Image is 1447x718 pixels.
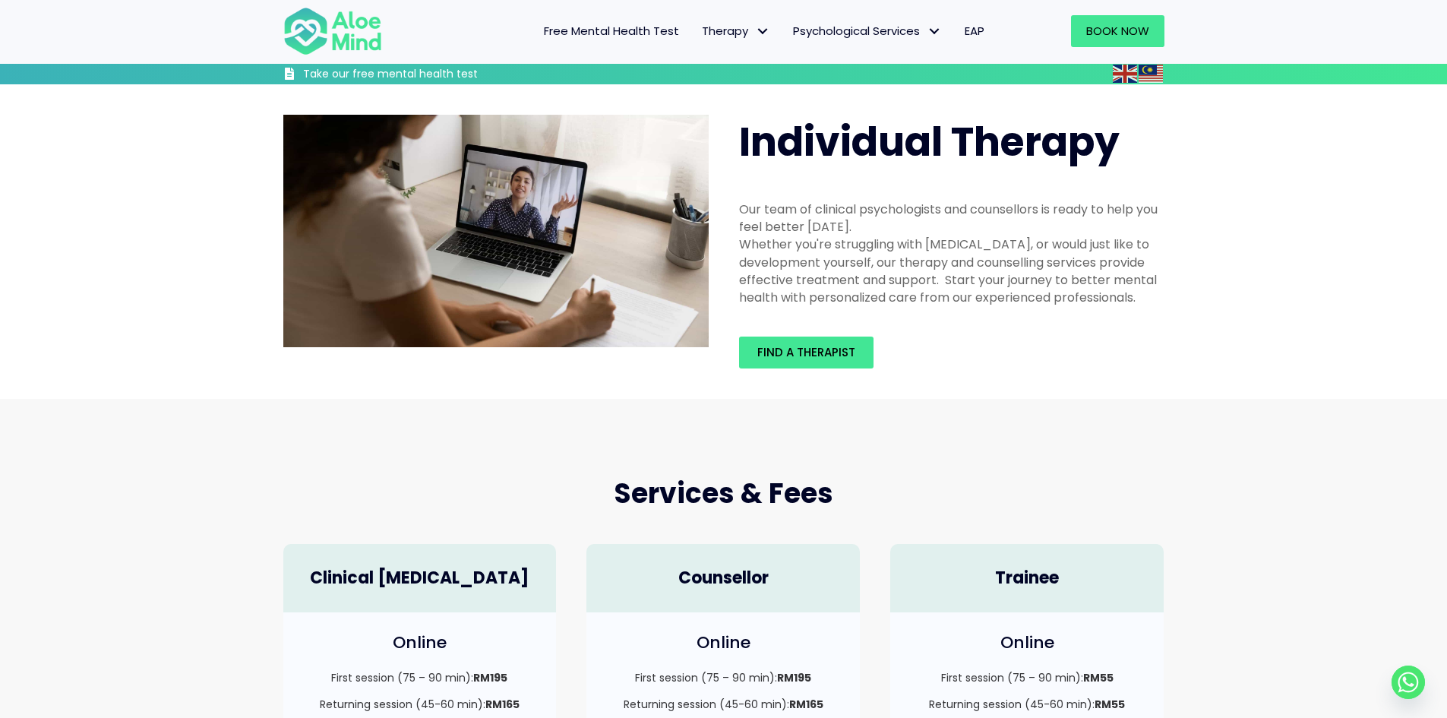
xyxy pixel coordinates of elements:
h4: Trainee [905,567,1148,590]
p: First session (75 – 90 min): [602,670,845,685]
img: Aloe mind Logo [283,6,382,56]
strong: RM55 [1095,697,1125,712]
span: Free Mental Health Test [544,23,679,39]
span: Find a therapist [757,344,855,360]
h4: Online [602,631,845,655]
a: EAP [953,15,996,47]
a: Whatsapp [1392,666,1425,699]
p: Returning session (45-60 min): [602,697,845,712]
img: ms [1139,65,1163,83]
span: Psychological Services: submenu [924,21,946,43]
span: Therapy: submenu [752,21,774,43]
h4: Clinical [MEDICAL_DATA] [299,567,542,590]
h4: Counsellor [602,567,845,590]
p: First session (75 – 90 min): [905,670,1148,685]
span: Individual Therapy [739,114,1120,169]
span: Services & Fees [614,474,833,513]
strong: RM195 [473,670,507,685]
img: Therapy online individual [283,115,709,346]
div: Whether you're struggling with [MEDICAL_DATA], or would just like to development yourself, our th... [739,236,1164,306]
p: Returning session (45-60 min): [905,697,1148,712]
a: Psychological ServicesPsychological Services: submenu [782,15,953,47]
a: Take our free mental health test [283,67,559,84]
span: EAP [965,23,984,39]
strong: RM165 [485,697,520,712]
nav: Menu [402,15,996,47]
a: English [1113,65,1139,82]
h3: Take our free mental health test [303,67,559,82]
a: TherapyTherapy: submenu [690,15,782,47]
img: en [1113,65,1137,83]
span: Therapy [702,23,770,39]
a: Malay [1139,65,1164,82]
strong: RM55 [1083,670,1114,685]
p: First session (75 – 90 min): [299,670,542,685]
a: Find a therapist [739,337,874,368]
a: Free Mental Health Test [532,15,690,47]
strong: RM195 [777,670,811,685]
a: Book Now [1071,15,1164,47]
h4: Online [299,631,542,655]
strong: RM165 [789,697,823,712]
p: Returning session (45-60 min): [299,697,542,712]
h4: Online [905,631,1148,655]
div: Our team of clinical psychologists and counsellors is ready to help you feel better [DATE]. [739,201,1164,236]
span: Book Now [1086,23,1149,39]
span: Psychological Services [793,23,942,39]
